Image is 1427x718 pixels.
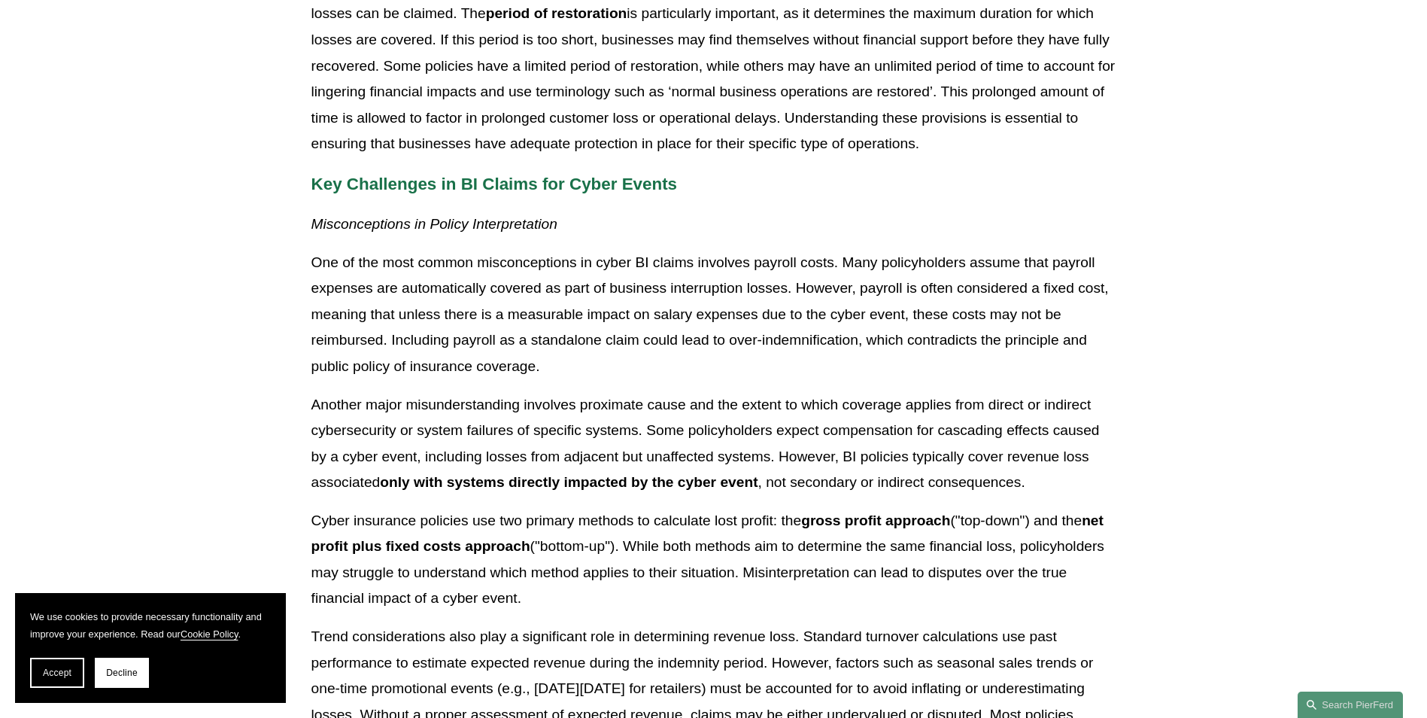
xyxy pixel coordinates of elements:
a: Cookie Policy [181,628,238,640]
a: Search this site [1298,692,1403,718]
p: We use cookies to provide necessary functionality and improve your experience. Read our . [30,608,271,643]
em: Misconceptions in Policy Interpretation [311,216,557,232]
button: Decline [95,658,149,688]
strong: only with systems directly impacted by the cyber event [380,474,758,490]
span: Accept [43,668,71,678]
strong: Key Challenges in BI Claims for Cyber Events [311,175,678,193]
button: Accept [30,658,84,688]
p: Cyber insurance policies use two primary methods to calculate lost profit: the ("top-down") and t... [311,508,1116,612]
strong: gross profit approach [801,513,950,528]
section: Cookie banner [15,593,286,703]
strong: period of restoration [486,5,627,21]
span: Decline [106,668,138,678]
p: Another major misunderstanding involves proximate cause and the extent to which coverage applies ... [311,392,1116,496]
p: One of the most common misconceptions in cyber BI claims involves payroll costs. Many policyholde... [311,250,1116,380]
